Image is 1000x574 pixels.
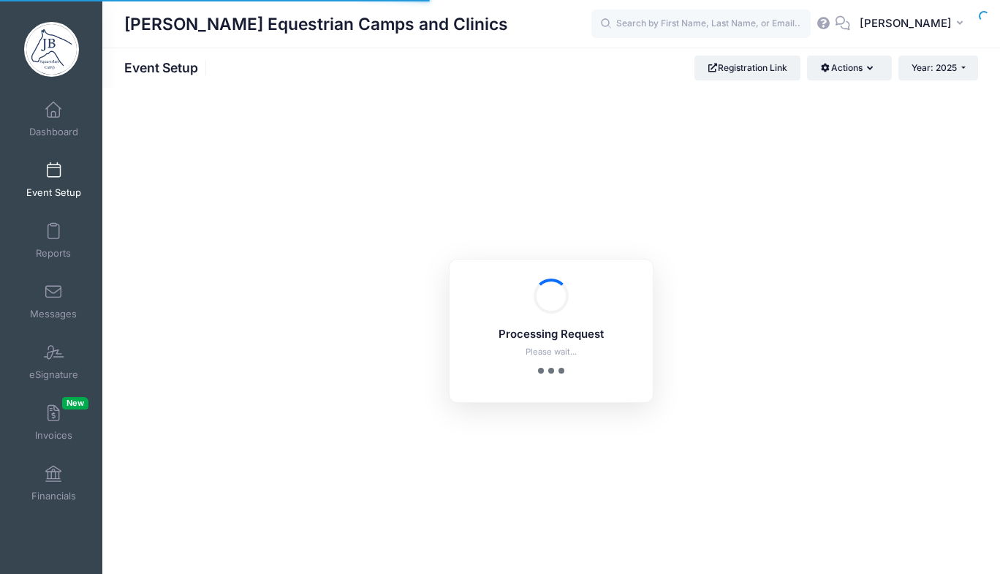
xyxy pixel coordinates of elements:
a: Messages [19,276,88,327]
span: Event Setup [26,186,81,199]
span: eSignature [29,369,78,381]
span: Financials [31,490,76,502]
a: eSignature [19,336,88,388]
a: Event Setup [19,154,88,205]
a: Financials [19,458,88,509]
h1: [PERSON_NAME] Equestrian Camps and Clinics [124,7,508,41]
span: Reports [36,247,71,260]
button: Year: 2025 [898,56,978,80]
button: [PERSON_NAME] [850,7,978,41]
span: Dashboard [29,126,78,138]
span: Messages [30,308,77,320]
button: Actions [807,56,891,80]
h1: Event Setup [124,60,211,75]
a: InvoicesNew [19,397,88,448]
span: Year: 2025 [912,62,957,73]
a: Dashboard [19,94,88,145]
p: Please wait... [469,346,634,358]
a: Registration Link [694,56,800,80]
span: Invoices [35,429,72,442]
a: Reports [19,215,88,266]
input: Search by First Name, Last Name, or Email... [591,10,811,39]
h5: Processing Request [469,328,634,341]
span: [PERSON_NAME] [860,15,952,31]
span: New [62,397,88,409]
img: Jessica Braswell Equestrian Camps and Clinics [24,22,79,77]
